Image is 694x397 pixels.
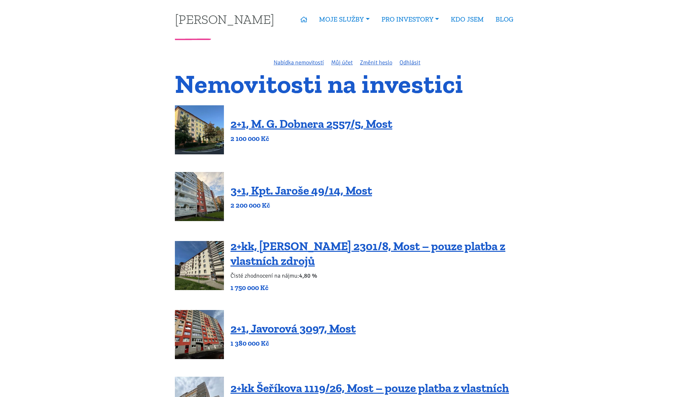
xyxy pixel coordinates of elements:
[230,283,519,292] p: 1 750 000 Kč
[230,271,519,280] p: Čisté zhodnocení na nájmu:
[399,59,420,66] a: Odhlásit
[299,272,317,279] b: 4,80 %
[230,321,356,336] a: 2+1, Javorová 3097, Most
[175,13,274,26] a: [PERSON_NAME]
[274,59,324,66] a: Nabídka nemovitostí
[331,59,353,66] a: Můj účet
[445,12,490,27] a: KDO JSEM
[313,12,375,27] a: MOJE SLUŽBY
[230,339,356,348] p: 1 380 000 Kč
[230,239,505,268] a: 2+kk, [PERSON_NAME] 2301/8, Most – pouze platba z vlastních zdrojů
[230,183,372,198] a: 3+1, Kpt. Jaroše 49/14, Most
[376,12,445,27] a: PRO INVESTORY
[230,201,372,210] p: 2 200 000 Kč
[360,59,392,66] a: Změnit heslo
[175,73,519,95] h1: Nemovitosti na investici
[230,134,392,143] p: 2 100 000 Kč
[490,12,519,27] a: BLOG
[230,117,392,131] a: 2+1, M. G. Dobnera 2557/5, Most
